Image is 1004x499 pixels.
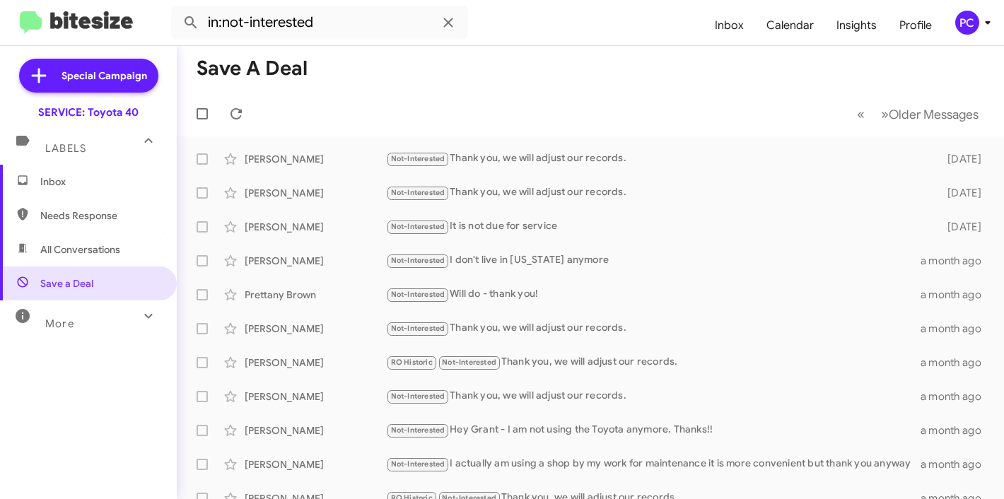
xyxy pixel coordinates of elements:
[921,457,993,471] div: a month ago
[391,222,445,231] span: Not-Interested
[245,322,386,336] div: [PERSON_NAME]
[62,69,147,83] span: Special Campaign
[197,57,308,80] h1: Save a Deal
[391,290,445,299] span: Not-Interested
[888,5,943,46] a: Profile
[245,356,386,370] div: [PERSON_NAME]
[245,457,386,471] div: [PERSON_NAME]
[391,324,445,333] span: Not-Interested
[889,107,979,122] span: Older Messages
[932,186,993,200] div: [DATE]
[391,392,445,401] span: Not-Interested
[19,59,158,93] a: Special Campaign
[245,254,386,268] div: [PERSON_NAME]
[171,6,468,40] input: Search
[386,388,921,404] div: Thank you, we will adjust our records.
[825,5,888,46] a: Insights
[857,105,865,123] span: «
[391,154,445,163] span: Not-Interested
[386,184,932,201] div: Thank you, we will adjust our records.
[245,389,386,404] div: [PERSON_NAME]
[40,276,93,290] span: Save a Deal
[921,288,993,302] div: a month ago
[40,242,120,257] span: All Conversations
[40,209,160,223] span: Needs Response
[755,5,825,46] a: Calendar
[40,175,160,189] span: Inbox
[245,186,386,200] div: [PERSON_NAME]
[245,423,386,438] div: [PERSON_NAME]
[921,356,993,370] div: a month ago
[245,152,386,166] div: [PERSON_NAME]
[245,288,386,302] div: Prettany Brown
[442,358,496,367] span: Not-Interested
[245,220,386,234] div: [PERSON_NAME]
[872,100,987,129] button: Next
[386,422,921,438] div: Hey Grant - I am not using the Toyota anymore. Thanks!!
[921,423,993,438] div: a month ago
[391,188,445,197] span: Not-Interested
[921,389,993,404] div: a month ago
[386,252,921,269] div: I don't live in [US_STATE] anymore
[386,286,921,303] div: Will do - thank you!
[932,152,993,166] div: [DATE]
[386,218,932,235] div: It is not due for service
[881,105,889,123] span: »
[386,320,921,336] div: Thank you, we will adjust our records.
[391,256,445,265] span: Not-Interested
[943,11,988,35] button: PC
[386,151,932,167] div: Thank you, we will adjust our records.
[848,100,873,129] button: Previous
[45,317,74,330] span: More
[386,354,921,370] div: Thank you, we will adjust our records.
[849,100,987,129] nav: Page navigation example
[955,11,979,35] div: PC
[921,254,993,268] div: a month ago
[45,142,86,155] span: Labels
[38,105,139,119] div: SERVICE: Toyota 40
[391,358,433,367] span: RO Historic
[921,322,993,336] div: a month ago
[391,425,445,435] span: Not-Interested
[932,220,993,234] div: [DATE]
[704,5,755,46] a: Inbox
[391,459,445,469] span: Not-Interested
[386,456,921,472] div: I actually am using a shop by my work for maintenance it is more convenient but thank you anyway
